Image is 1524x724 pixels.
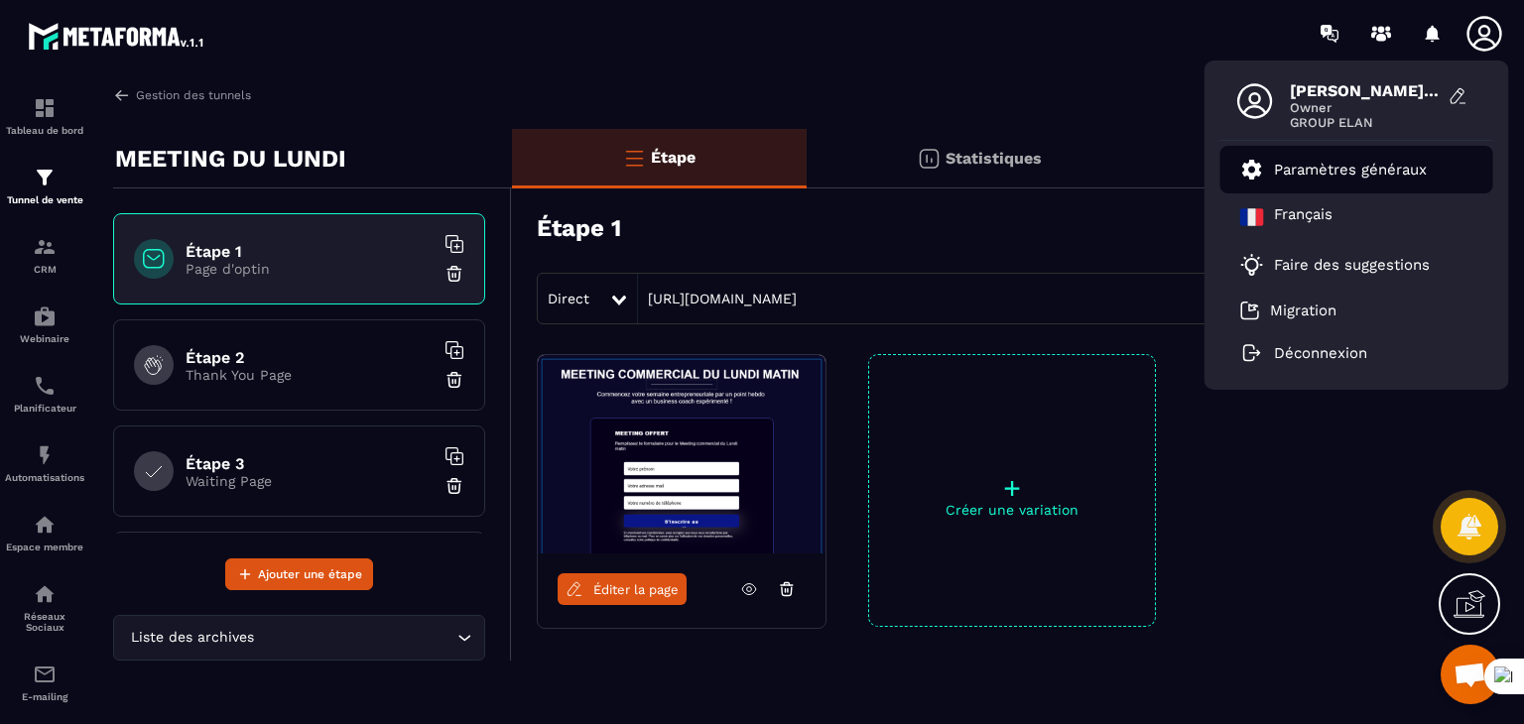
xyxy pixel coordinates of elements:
[1240,158,1427,181] a: Paramètres généraux
[186,348,434,367] h6: Étape 2
[33,663,57,686] img: email
[33,235,57,259] img: formation
[33,443,57,467] img: automations
[5,220,84,290] a: formationformationCRM
[186,454,434,473] h6: Étape 3
[869,474,1155,502] p: +
[186,242,434,261] h6: Étape 1
[113,86,251,104] a: Gestion des tunnels
[33,166,57,189] img: formation
[5,151,84,220] a: formationformationTunnel de vente
[5,290,84,359] a: automationsautomationsWebinaire
[5,428,84,498] a: automationsautomationsAutomatisations
[548,291,589,306] span: Direct
[593,582,679,597] span: Éditer la page
[1290,81,1439,100] span: [PERSON_NAME] SAID
[5,81,84,151] a: formationformationTableau de bord
[5,472,84,483] p: Automatisations
[1270,302,1336,319] p: Migration
[5,125,84,136] p: Tableau de bord
[258,627,452,649] input: Search for option
[5,194,84,205] p: Tunnel de vente
[33,513,57,537] img: automations
[444,264,464,284] img: trash
[1240,253,1449,277] a: Faire des suggestions
[1274,205,1333,229] p: Français
[5,542,84,552] p: Espace membre
[5,648,84,717] a: emailemailE-mailing
[33,374,57,398] img: scheduler
[1274,161,1427,179] p: Paramètres généraux
[538,355,825,553] img: image
[126,627,258,649] span: Liste des archives
[186,367,434,383] p: Thank You Page
[622,146,646,170] img: bars-o.4a397970.svg
[558,573,687,605] a: Éditer la page
[869,502,1155,518] p: Créer une variation
[225,558,373,590] button: Ajouter une étape
[651,148,696,167] p: Étape
[444,370,464,390] img: trash
[946,149,1042,168] p: Statistiques
[1240,301,1336,320] a: Migration
[5,567,84,648] a: social-networksocial-networkRéseaux Sociaux
[5,691,84,702] p: E-mailing
[5,403,84,414] p: Planificateur
[258,564,362,584] span: Ajouter une étape
[917,147,941,171] img: stats.20deebd0.svg
[1274,344,1367,362] p: Déconnexion
[5,611,84,633] p: Réseaux Sociaux
[33,304,57,328] img: automations
[5,264,84,275] p: CRM
[113,86,131,104] img: arrow
[5,333,84,344] p: Webinaire
[186,261,434,277] p: Page d'optin
[113,615,485,661] div: Search for option
[115,139,346,179] p: MEETING DU LUNDI
[1290,100,1439,115] span: Owner
[1274,256,1430,274] p: Faire des suggestions
[5,498,84,567] a: automationsautomationsEspace membre
[33,582,57,606] img: social-network
[33,96,57,120] img: formation
[638,291,797,306] a: [URL][DOMAIN_NAME]
[537,214,621,242] h3: Étape 1
[5,359,84,428] a: schedulerschedulerPlanificateur
[28,18,206,54] img: logo
[1290,115,1439,130] span: GROUP ELAN
[444,476,464,496] img: trash
[1441,645,1500,704] a: Ouvrir le chat
[186,473,434,489] p: Waiting Page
